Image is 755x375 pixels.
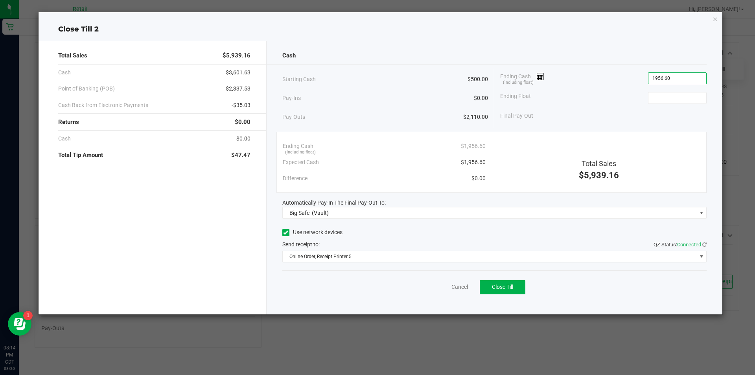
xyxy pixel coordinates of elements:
iframe: Resource center [8,312,31,336]
span: Expected Cash [283,158,319,166]
span: $500.00 [468,75,488,83]
span: -$35.03 [232,101,250,109]
span: Cash [58,135,71,143]
span: Ending Cash [283,142,313,150]
span: $3,601.63 [226,68,250,77]
span: Total Sales [582,159,616,168]
span: QZ Status: [654,242,707,248]
span: $2,110.00 [463,113,488,121]
span: Online Order, Receipt Printer 5 [283,251,697,262]
span: Total Tip Amount [58,151,103,160]
span: Close Till [492,284,513,290]
button: Close Till [480,280,525,294]
span: Total Sales [58,51,87,60]
span: Connected [677,242,701,248]
span: $0.00 [471,174,486,183]
span: Pay-Ins [282,94,301,102]
span: $0.00 [474,94,488,102]
span: Big Safe [289,210,309,216]
span: $2,337.53 [226,85,250,93]
span: Ending Float [500,92,531,104]
a: Cancel [451,283,468,291]
div: Returns [58,114,250,131]
span: Starting Cash [282,75,316,83]
span: Cash [58,68,71,77]
span: Automatically Pay-In The Final Pay-Out To: [282,200,386,206]
span: Pay-Outs [282,113,305,121]
iframe: Resource center unread badge [23,311,33,320]
span: $1,956.60 [461,142,486,150]
span: (including float) [503,79,534,86]
div: Close Till 2 [39,24,723,35]
span: Final Pay-Out [500,112,533,120]
span: Cash Back from Electronic Payments [58,101,148,109]
span: Point of Banking (POB) [58,85,115,93]
label: Use network devices [282,228,343,236]
span: $5,939.16 [579,170,619,180]
span: Ending Cash [500,72,544,84]
span: (Vault) [312,210,329,216]
span: $1,956.60 [461,158,486,166]
span: $5,939.16 [223,51,250,60]
span: $0.00 [236,135,250,143]
span: Difference [283,174,308,183]
span: Send receipt to: [282,241,320,248]
span: Cash [282,51,296,60]
span: $0.00 [235,118,250,127]
span: (including float) [285,149,316,156]
span: $47.47 [231,151,250,160]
